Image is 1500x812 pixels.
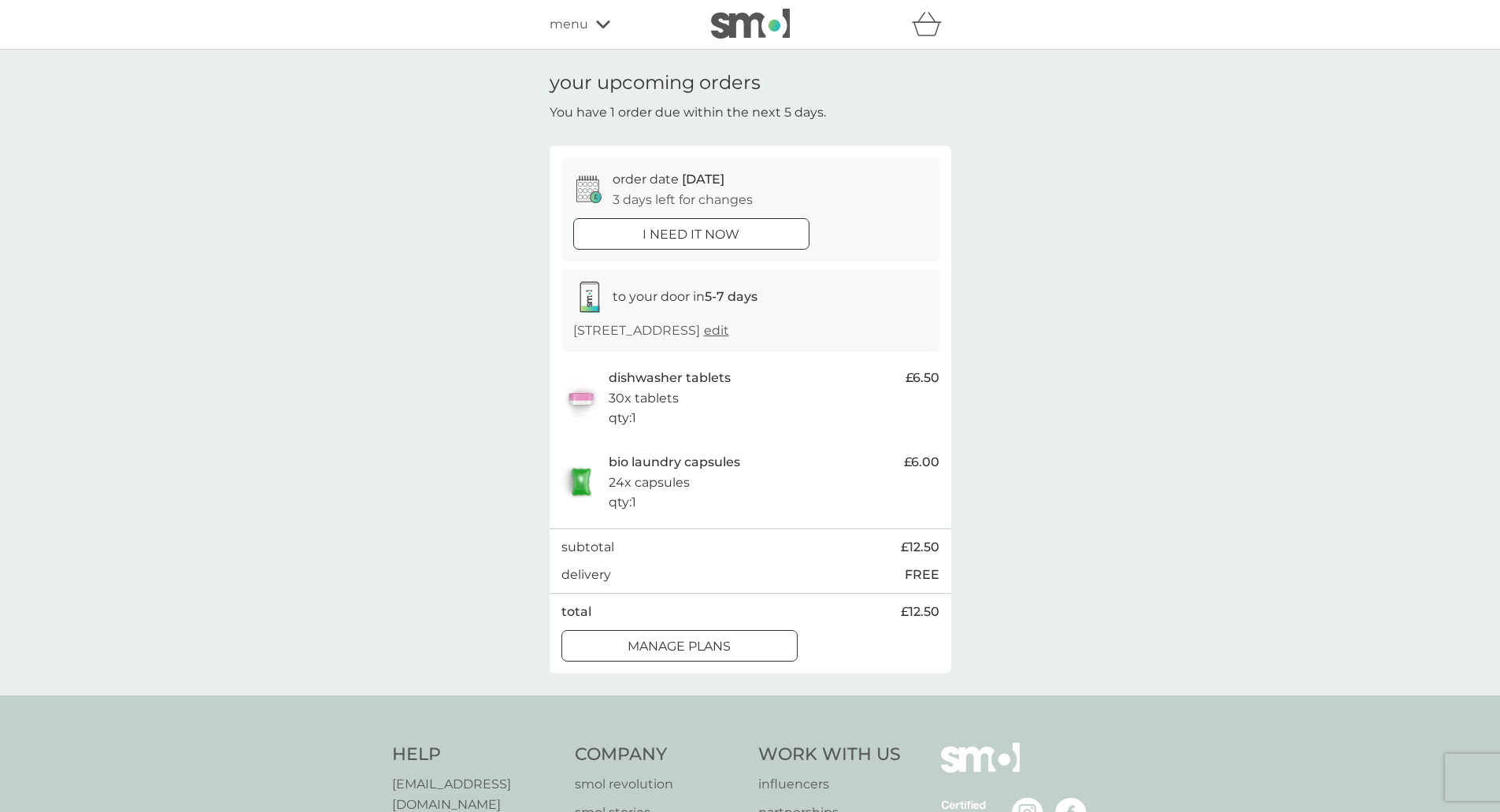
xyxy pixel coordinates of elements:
[609,388,679,409] p: 30x tablets
[550,14,588,35] span: menu
[901,602,939,622] span: £12.50
[561,602,591,622] p: total
[609,452,740,473] p: bio laundry capsules
[573,218,809,250] button: i need it now
[682,172,724,187] span: [DATE]
[711,9,790,39] img: smol
[561,565,611,585] p: delivery
[613,190,753,210] p: 3 days left for changes
[941,743,1020,796] img: smol
[613,289,757,304] span: to your door in
[613,169,724,190] p: order date
[901,537,939,558] span: £12.50
[904,452,939,473] span: £6.00
[575,743,743,767] h4: Company
[758,743,901,767] h4: Work With Us
[609,368,731,388] p: dishwasher tablets
[643,224,739,245] p: i need it now
[906,368,939,388] span: £6.50
[550,72,761,95] h1: your upcoming orders
[628,636,731,657] p: manage plans
[609,408,636,428] p: qty : 1
[392,743,560,767] h4: Help
[573,321,729,341] p: [STREET_ADDRESS]
[905,565,939,585] p: FREE
[704,323,729,338] a: edit
[575,774,743,795] a: smol revolution
[912,9,951,40] div: basket
[561,630,798,662] button: manage plans
[758,774,901,795] a: influencers
[609,473,690,493] p: 24x capsules
[609,492,636,513] p: qty : 1
[705,289,757,304] strong: 5-7 days
[561,537,614,558] p: subtotal
[550,102,826,123] p: You have 1 order due within the next 5 days.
